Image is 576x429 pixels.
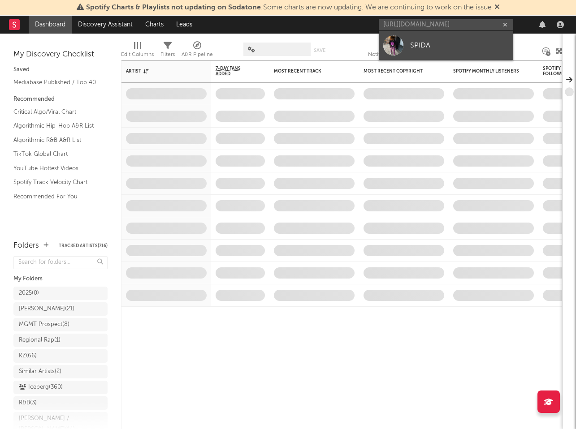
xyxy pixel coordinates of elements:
div: A&R Pipeline [182,49,213,60]
span: : Some charts are now updating. We are continuing to work on the issue [86,4,492,11]
div: Filters [160,49,175,60]
span: Dismiss [494,4,500,11]
a: TikTok Global Chart [13,149,99,159]
a: Algorithmic R&B A&R List [13,135,99,145]
div: 2025 ( 0 ) [19,288,39,299]
a: Critical Algo/Viral Chart [13,107,99,117]
a: Discovery Assistant [72,16,139,34]
a: MGMT Prospect(8) [13,318,108,331]
div: Folders [13,240,39,251]
a: 2025(0) [13,287,108,300]
a: Dashboard [29,16,72,34]
div: Filters [160,38,175,64]
div: Spotify Followers [543,66,574,77]
div: R&B ( 3 ) [19,398,37,408]
a: Similar Artists(2) [13,365,108,378]
a: Leads [170,16,199,34]
div: My Folders [13,274,108,284]
div: MGMT Prospect ( 8 ) [19,319,69,330]
a: Regional Rap(1) [13,334,108,347]
a: Algorithmic Hip-Hop A&R List [13,121,99,131]
div: Recommended [13,94,108,105]
input: Search for folders... [13,256,108,269]
a: [PERSON_NAME](21) [13,302,108,316]
div: My Discovery Checklist [13,49,108,60]
a: R&B(3) [13,396,108,410]
input: Search for artists [379,19,513,30]
button: Save [314,48,325,53]
div: [PERSON_NAME] ( 21 ) [19,304,74,314]
a: Spotify Track Velocity Chart [13,177,99,187]
a: Mediabase Published / Top 40 [13,77,99,87]
div: Regional Rap ( 1 ) [19,335,61,346]
div: Saved [13,64,108,75]
span: 7-Day Fans Added [216,66,251,77]
div: Edit Columns [121,49,154,60]
div: Artist [126,69,193,74]
div: Most Recent Copyright [364,69,431,74]
a: YouTube Hottest Videos [13,163,99,173]
div: Edit Columns [121,38,154,64]
button: Tracked Artists(716) [59,244,108,248]
div: SPIDA [410,40,509,51]
div: Most Recent Track [274,69,341,74]
a: SPIDA [379,31,513,60]
a: Charts [139,16,170,34]
span: Spotify Charts & Playlists not updating on Sodatone [86,4,261,11]
div: A&R Pipeline [182,38,213,64]
div: Similar Artists ( 2 ) [19,366,61,377]
div: KZ ( 66 ) [19,351,37,361]
a: Iceberg(360) [13,381,108,394]
a: Recommended For You [13,192,99,202]
div: Notifications (Artist) [368,38,415,64]
div: Iceberg ( 360 ) [19,382,63,393]
div: Spotify Monthly Listeners [453,69,520,74]
div: Notifications (Artist) [368,49,415,60]
a: KZ(66) [13,349,108,363]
